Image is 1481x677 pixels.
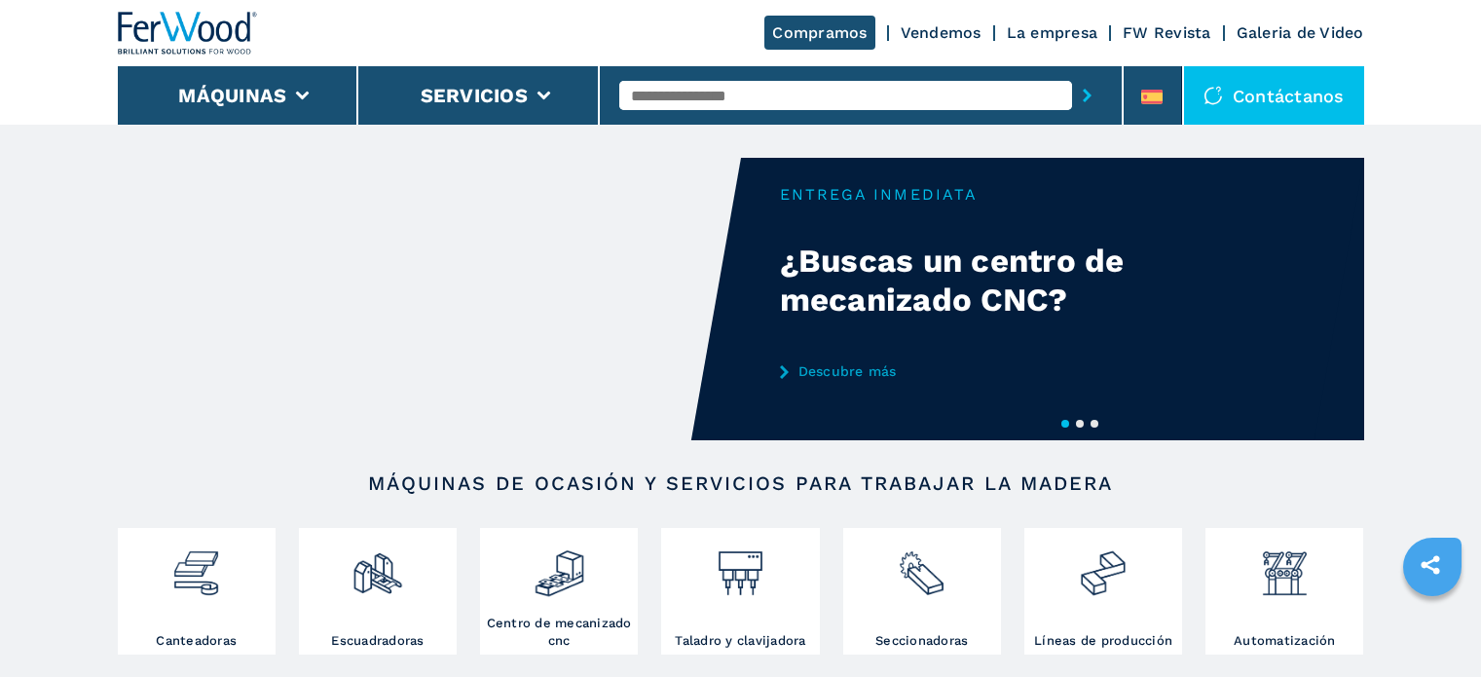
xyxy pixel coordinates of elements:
[1091,420,1098,428] button: 3
[1203,86,1223,105] img: Contáctanos
[156,632,237,650] h3: Canteadoras
[118,158,741,440] video: Your browser does not support the video tag.
[896,533,947,599] img: sezionatrici_2.png
[118,528,276,655] a: Canteadoras
[331,632,424,650] h3: Escuadradoras
[715,533,766,599] img: foratrici_inseritrici_2.png
[675,632,805,650] h3: Taladro y clavijadora
[1234,632,1336,650] h3: Automatización
[1398,589,1466,662] iframe: Chat
[1076,420,1084,428] button: 2
[534,533,585,599] img: centro_di_lavoro_cnc_2.png
[1205,528,1363,655] a: Automatización
[843,528,1001,655] a: Seccionadoras
[299,528,457,655] a: Escuadradoras
[1406,541,1455,589] a: sharethis
[178,84,286,107] button: Máquinas
[875,632,968,650] h3: Seccionadoras
[661,528,819,655] a: Taladro y clavijadora
[1072,73,1102,118] button: submit-button
[352,533,403,599] img: squadratrici_2.png
[170,533,222,599] img: bordatrici_1.png
[1184,66,1364,125] div: Contáctanos
[1007,23,1098,42] a: La empresa
[1237,23,1364,42] a: Galeria de Video
[1034,632,1172,650] h3: Líneas de producción
[1259,533,1311,599] img: automazione.png
[180,471,1302,495] h2: Máquinas de ocasión y servicios para trabajar la madera
[485,615,633,650] h3: Centro de mecanizado cnc
[1123,23,1211,42] a: FW Revista
[480,528,638,655] a: Centro de mecanizado cnc
[1061,420,1069,428] button: 1
[764,16,874,50] a: Compramos
[1024,528,1182,655] a: Líneas de producción
[118,12,258,55] img: Ferwood
[901,23,981,42] a: Vendemos
[1077,533,1129,599] img: linee_di_produzione_2.png
[780,363,1162,379] a: Descubre más
[421,84,528,107] button: Servicios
